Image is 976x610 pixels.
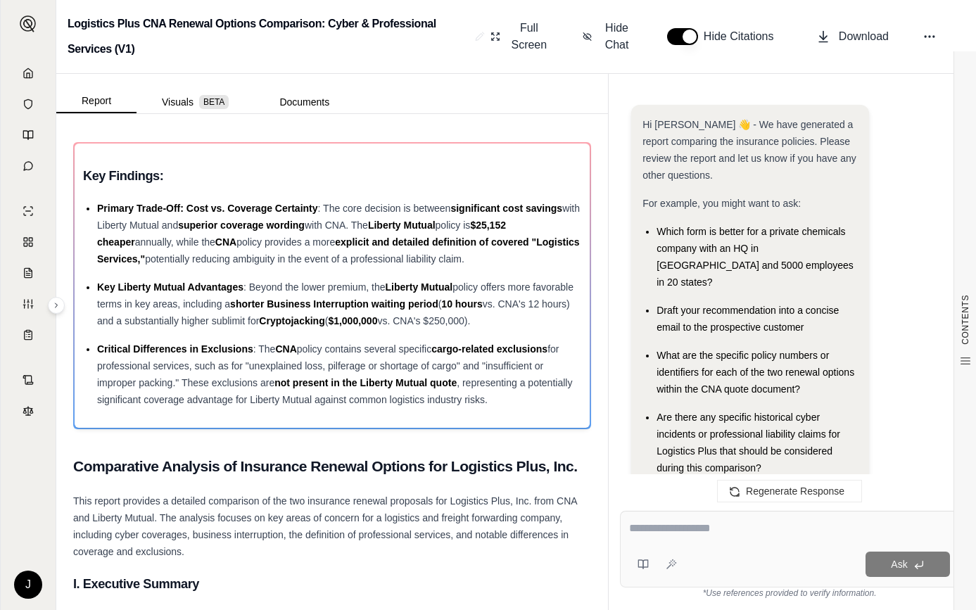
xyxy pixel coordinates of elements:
a: Policy Comparisons [9,228,47,256]
span: vs. CNA's $250,000). [377,315,470,326]
span: What are the specific policy numbers or identifiers for each of the two renewal options within th... [657,350,854,395]
a: Single Policy [9,197,47,225]
button: Ask [866,552,950,577]
span: CONTENTS [960,295,971,345]
span: Critical Differences in Exclusions [97,343,253,355]
button: Full Screen [485,14,554,59]
button: Documents [254,91,355,113]
span: Primary Trade-Off: Cost vs. Coverage Certainty [97,203,318,214]
span: explicit and detailed definition of covered "Logistics Services," [97,236,580,265]
div: J [14,571,42,599]
h2: Comparative Analysis of Insurance Renewal Options for Logistics Plus, Inc. [73,452,591,481]
span: This report provides a detailed comparison of the two insurance renewal proposals for Logistics P... [73,495,577,557]
span: ( [438,298,442,310]
span: Regenerate Response [746,485,844,497]
span: annually, while the [135,236,215,248]
a: Coverage Table [9,321,47,349]
img: Expand sidebar [20,15,37,32]
a: Contract Analysis [9,366,47,394]
button: Visuals [137,91,254,113]
button: Expand sidebar [14,10,42,38]
button: Download [811,23,894,51]
span: Hide Citations [704,28,782,45]
span: policy offers more favorable terms in key areas, including a [97,281,573,310]
span: Download [839,28,889,45]
a: Documents Vault [9,90,47,118]
h3: I. Executive Summary [73,571,591,597]
span: potentially reducing ambiguity in the event of a professional liability claim. [145,253,464,265]
h2: Logistics Plus CNA Renewal Options Comparison: Cyber & Professional Services (V1) [68,11,469,62]
span: policy contains several specific [297,343,431,355]
span: Full Screen [509,20,549,53]
span: CNA [275,343,296,355]
a: Prompt Library [9,121,47,149]
span: Liberty Mutual [368,220,436,231]
span: Draft your recommendation into a concise email to the prospective customer [657,305,839,333]
span: not present in the Liberty Mutual quote [274,377,457,388]
a: Custom Report [9,290,47,318]
span: with CNA. The [305,220,368,231]
span: $1,000,000 [328,315,377,326]
span: superior coverage wording [178,220,305,231]
span: policy provides a more [236,236,335,248]
a: Legal Search Engine [9,397,47,425]
div: *Use references provided to verify information. [620,587,959,599]
span: for professional services, such as for "unexplained loss, pilferage or shortage of cargo" and "in... [97,343,559,388]
span: : Beyond the lower premium, the [243,281,386,293]
span: Key Liberty Mutual Advantages [97,281,243,293]
span: cargo-related exclusions [431,343,547,355]
span: CNA [215,236,236,248]
span: Hide Chat [600,20,633,53]
button: Expand sidebar [48,297,65,314]
button: Regenerate Response [717,480,862,502]
span: Hi [PERSON_NAME] 👋 - We have generated a report comparing the insurance policies. Please review t... [642,119,856,181]
span: BETA [199,95,229,109]
span: : The core decision is between [318,203,451,214]
span: Cryptojacking [259,315,324,326]
span: ( [325,315,329,326]
span: shorter Business Interruption waiting period [230,298,438,310]
a: Claim Coverage [9,259,47,287]
span: For example, you might want to ask: [642,198,801,209]
span: Are there any specific historical cyber incidents or professional liability claims for Logistics ... [657,412,840,474]
span: : The [253,343,276,355]
a: Home [9,59,47,87]
span: policy is [436,220,471,231]
h3: Key Findings: [83,163,581,189]
span: significant cost savings [450,203,562,214]
span: Ask [891,559,907,570]
span: 10 hours [441,298,482,310]
span: Liberty Mutual [386,281,453,293]
span: Which form is better for a private chemicals company with an HQ in [GEOGRAPHIC_DATA] and 5000 emp... [657,226,854,288]
button: Report [56,89,137,113]
button: Hide Chat [577,14,639,59]
span: $25,152 cheaper [97,220,506,248]
a: Chat [9,152,47,180]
